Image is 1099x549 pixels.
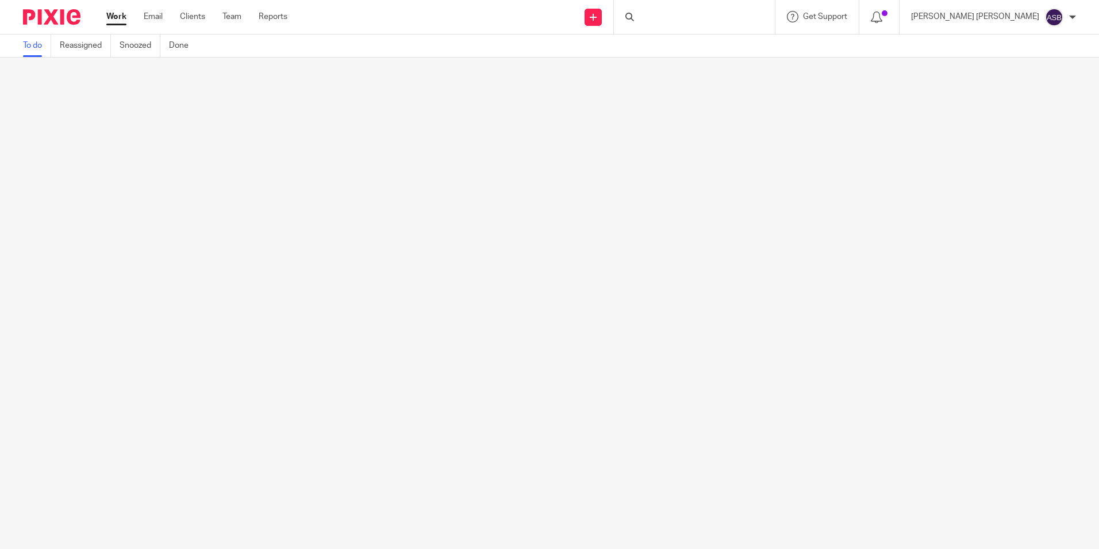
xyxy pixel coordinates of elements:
img: svg%3E [1045,8,1063,26]
a: Reports [259,11,287,22]
a: To do [23,35,51,57]
a: Email [144,11,163,22]
a: Done [169,35,197,57]
a: Clients [180,11,205,22]
img: Pixie [23,9,80,25]
p: [PERSON_NAME] [PERSON_NAME] [911,11,1039,22]
a: Snoozed [120,35,160,57]
a: Work [106,11,126,22]
a: Team [222,11,241,22]
a: Reassigned [60,35,111,57]
span: Get Support [803,13,847,21]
